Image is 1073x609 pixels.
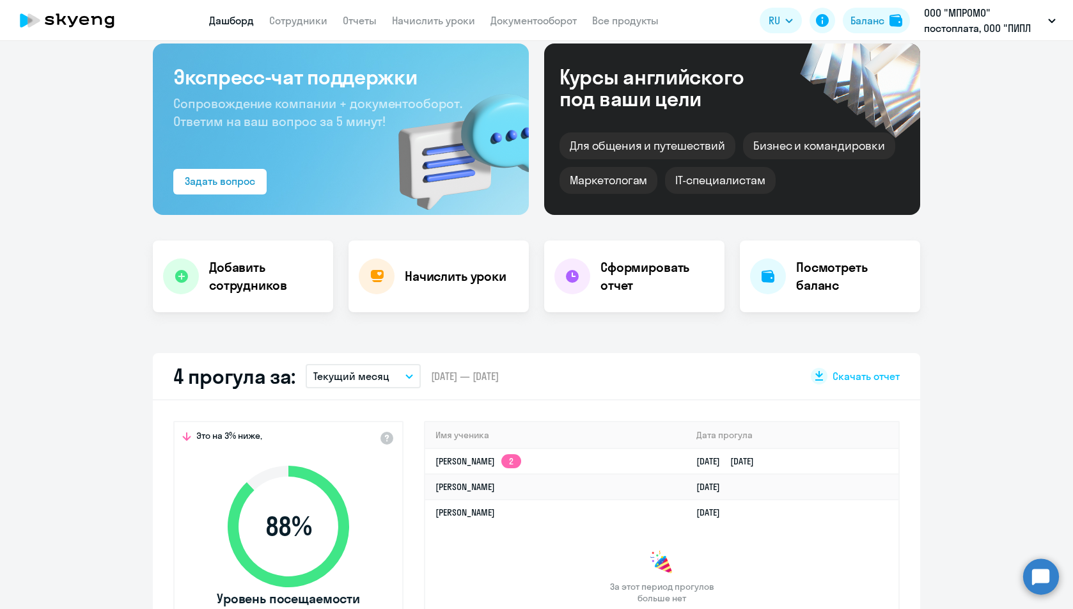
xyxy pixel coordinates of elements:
span: Скачать отчет [833,369,900,383]
h4: Добавить сотрудников [209,258,323,294]
span: Сопровождение компании + документооборот. Ответим на ваш вопрос за 5 минут! [173,95,462,129]
a: Отчеты [343,14,377,27]
a: Начислить уроки [392,14,475,27]
a: Документооборот [490,14,577,27]
div: Маркетологам [560,167,657,194]
h4: Сформировать отчет [600,258,714,294]
button: Задать вопрос [173,169,267,194]
div: Курсы английского под ваши цели [560,66,778,109]
span: [DATE] — [DATE] [431,369,499,383]
a: Дашборд [209,14,254,27]
h4: Посмотреть баланс [796,258,910,294]
a: Сотрудники [269,14,327,27]
h4: Начислить уроки [405,267,506,285]
div: IT-специалистам [665,167,775,194]
a: [DATE][DATE] [696,455,764,467]
p: ООО "МПРОМО" постоплата, ООО "ПИПЛ МЕДИА ПРОДАКШЕН" [924,5,1043,36]
h2: 4 прогула за: [173,363,295,389]
a: [PERSON_NAME]2 [435,455,521,467]
img: balance [889,14,902,27]
a: [DATE] [696,507,730,518]
div: Задать вопрос [185,173,255,189]
a: [PERSON_NAME] [435,481,495,493]
span: 88 % [215,511,362,542]
span: RU [769,13,780,28]
div: Баланс [850,13,884,28]
img: bg-img [380,71,529,215]
a: Все продукты [592,14,659,27]
button: Балансbalance [843,8,910,33]
span: Это на 3% ниже, [196,430,262,445]
th: Дата прогула [686,422,898,448]
div: Для общения и путешествий [560,132,735,159]
p: Текущий месяц [313,368,389,384]
app-skyeng-badge: 2 [501,454,521,468]
button: Текущий месяц [306,364,421,388]
th: Имя ученика [425,422,686,448]
button: ООО "МПРОМО" постоплата, ООО "ПИПЛ МЕДИА ПРОДАКШЕН" [918,5,1062,36]
img: congrats [649,550,675,576]
div: Бизнес и командировки [743,132,895,159]
a: [PERSON_NAME] [435,507,495,518]
button: RU [760,8,802,33]
a: [DATE] [696,481,730,493]
h3: Экспресс-чат поддержки [173,64,508,90]
span: За этот период прогулов больше нет [608,581,716,604]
